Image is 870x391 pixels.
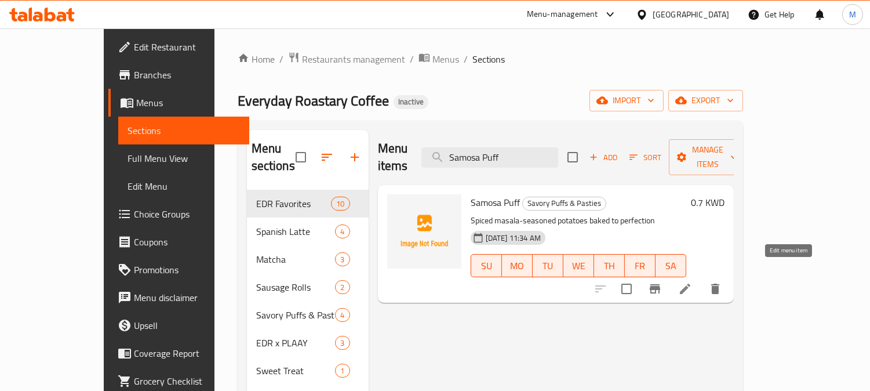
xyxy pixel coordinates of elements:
span: Upsell [134,318,240,332]
div: Matcha3 [247,245,369,273]
div: items [335,364,350,378]
span: Savory Puffs & Pasties [256,308,336,322]
span: Full Menu View [128,151,240,165]
span: Grocery Checklist [134,374,240,388]
div: [GEOGRAPHIC_DATA] [653,8,729,21]
button: SU [471,254,502,277]
span: SA [660,258,682,274]
span: Sections [472,52,505,66]
h2: Menu items [378,140,408,175]
a: Branches [108,61,249,89]
span: Everyday Roastary Coffee [238,88,389,114]
div: Sweet Treat1 [247,357,369,385]
a: Promotions [108,256,249,284]
h2: Menu sections [252,140,296,175]
span: EDR x PLAAY [256,336,336,350]
span: 3 [336,254,349,265]
span: Select to update [614,277,639,301]
div: Sausage Rolls2 [247,273,369,301]
li: / [410,52,414,66]
div: items [335,308,350,322]
span: Menus [136,96,240,110]
button: Sort [627,149,664,166]
button: TU [533,254,563,277]
span: import [599,93,654,108]
span: Restaurants management [302,52,405,66]
span: 1 [336,365,349,376]
span: Add [588,151,619,164]
div: EDR Favorites10 [247,190,369,218]
span: Promotions [134,263,240,277]
span: Sort items [622,149,669,166]
a: Choice Groups [108,200,249,228]
span: Select section [560,145,585,169]
a: Home [238,52,275,66]
h6: 0.7 KWD [691,194,725,211]
a: Menus [108,89,249,117]
span: 3 [336,338,349,349]
a: Edit Menu [118,172,249,200]
button: Add section [341,143,369,171]
span: M [849,8,856,21]
nav: breadcrumb [238,52,743,67]
span: 4 [336,226,349,237]
input: search [421,147,558,168]
div: items [335,252,350,266]
img: Samosa Puff [387,194,461,269]
button: WE [563,254,594,277]
span: Add item [585,149,622,166]
span: 10 [332,198,349,209]
div: items [335,336,350,350]
a: Coverage Report [108,339,249,367]
span: Edit Restaurant [134,40,240,54]
button: SA [656,254,686,277]
a: Coupons [108,228,249,256]
span: Sections [128,124,240,137]
button: Manage items [669,139,747,175]
span: EDR Favorites [256,197,332,211]
span: 4 [336,310,349,321]
span: Menu disclaimer [134,291,240,305]
button: delete [701,275,729,303]
li: / [464,52,468,66]
a: Restaurants management [288,52,405,67]
span: WE [568,258,589,274]
span: Coupons [134,235,240,249]
div: Menu-management [527,8,598,21]
div: Sausage Rolls [256,280,336,294]
a: Upsell [108,312,249,339]
span: Sort sections [313,143,341,171]
div: Matcha [256,252,336,266]
li: / [279,52,283,66]
a: Menu disclaimer [108,284,249,312]
span: 2 [336,282,349,293]
span: Select all sections [289,145,313,169]
span: Sweet Treat [256,364,336,378]
span: Coverage Report [134,346,240,360]
button: Branch-specific-item [641,275,669,303]
button: Add [585,149,622,166]
button: export [668,90,743,111]
span: Spanish Latte [256,225,336,238]
button: FR [625,254,656,277]
span: Choice Groups [134,207,240,221]
div: Inactive [394,95,428,109]
a: Edit Restaurant [108,33,249,61]
button: MO [502,254,533,277]
span: Manage items [678,143,737,172]
span: [DATE] 11:34 AM [481,233,545,244]
div: items [335,225,350,238]
div: Savory Puffs & Pasties4 [247,301,369,329]
button: TH [594,254,625,277]
span: Sort [629,151,661,164]
div: Spanish Latte4 [247,218,369,245]
p: Spiced masala-seasoned potatoes baked to perfection [471,213,686,228]
button: import [589,90,664,111]
div: items [335,280,350,294]
span: Menus [432,52,459,66]
span: MO [507,258,528,274]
